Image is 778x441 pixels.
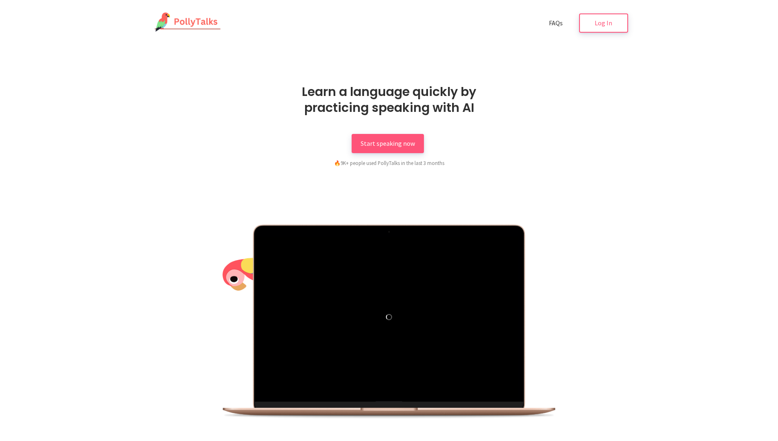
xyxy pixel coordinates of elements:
h1: Learn a language quickly by practicing speaking with AI [277,84,502,116]
span: FAQs [549,19,563,27]
div: 9K+ people used PollyTalks in the last 3 months [291,159,487,167]
a: FAQs [540,13,572,33]
a: Log In [579,13,628,33]
span: fire [334,160,341,166]
img: PollyTalks Logo [150,12,221,33]
span: Start speaking now [361,139,415,147]
span: Log In [595,19,612,27]
a: Start speaking now [352,134,424,153]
